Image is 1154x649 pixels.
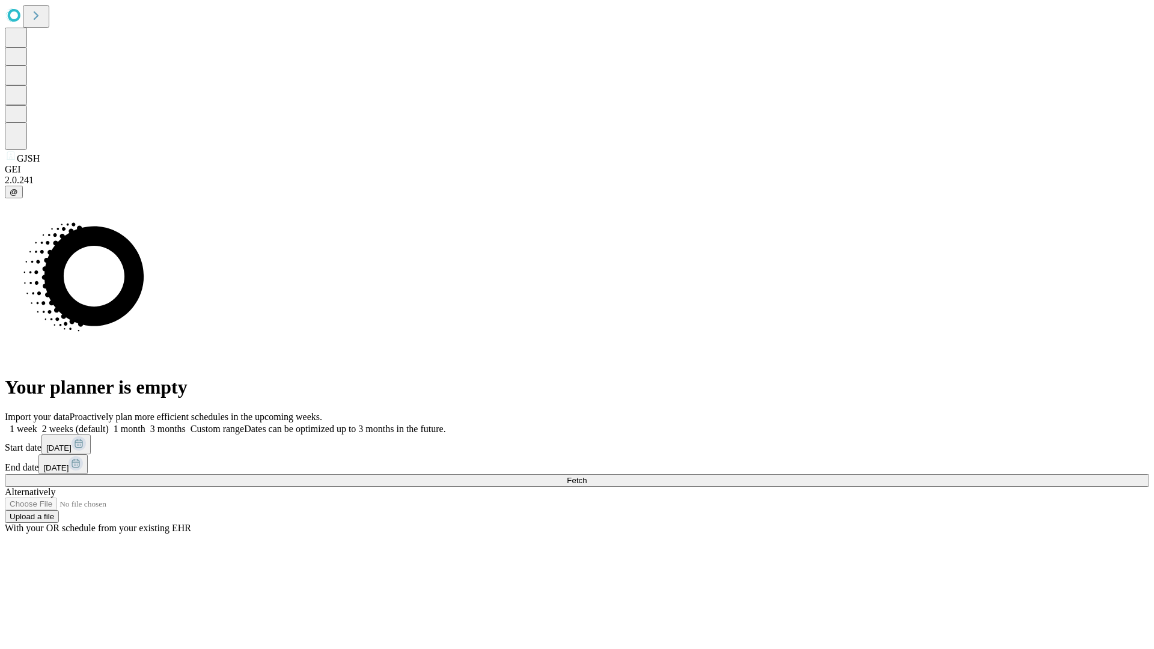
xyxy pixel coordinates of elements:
span: Custom range [191,424,244,434]
span: 3 months [150,424,186,434]
span: 1 week [10,424,37,434]
span: 2 weeks (default) [42,424,109,434]
span: Proactively plan more efficient schedules in the upcoming weeks. [70,412,322,422]
span: 1 month [114,424,145,434]
button: [DATE] [41,434,91,454]
button: [DATE] [38,454,88,474]
span: Dates can be optimized up to 3 months in the future. [244,424,445,434]
div: Start date [5,434,1149,454]
button: Upload a file [5,510,59,523]
span: @ [10,187,18,197]
span: Import your data [5,412,70,422]
button: Fetch [5,474,1149,487]
div: GEI [5,164,1149,175]
span: With your OR schedule from your existing EHR [5,523,191,533]
span: [DATE] [43,463,69,472]
span: Fetch [567,476,587,485]
span: Alternatively [5,487,55,497]
button: @ [5,186,23,198]
span: [DATE] [46,443,72,452]
div: End date [5,454,1149,474]
h1: Your planner is empty [5,376,1149,398]
span: GJSH [17,153,40,163]
div: 2.0.241 [5,175,1149,186]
